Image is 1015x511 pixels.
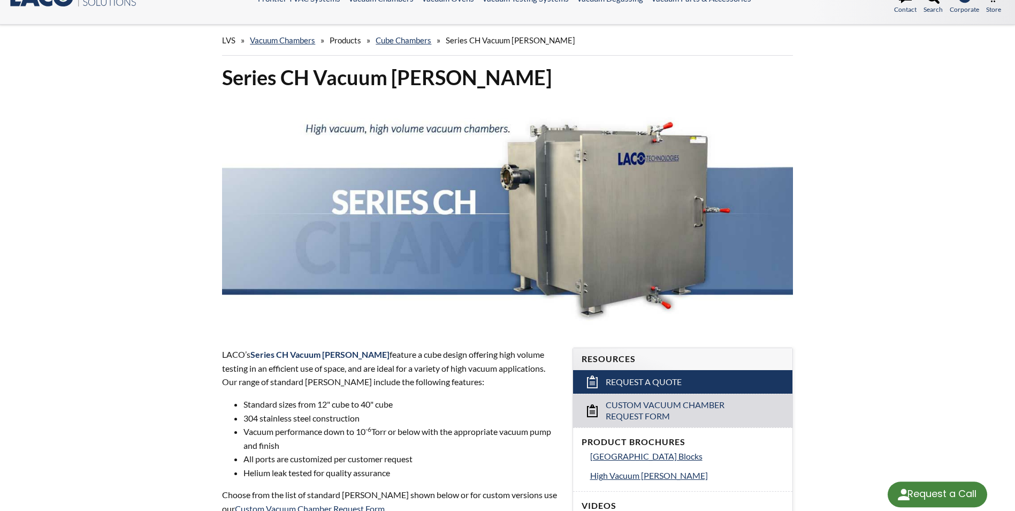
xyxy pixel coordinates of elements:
div: » » » » [222,25,792,56]
span: LVS [222,35,235,45]
span: Series CH Vacuum [PERSON_NAME] [446,35,575,45]
a: High Vacuum [PERSON_NAME] [590,469,784,483]
img: round button [895,486,912,503]
li: Standard sizes from 12" cube to 40" cube [243,397,559,411]
div: Request a Call [888,482,987,507]
a: Cube Chambers [376,35,431,45]
a: Request a Quote [573,370,792,394]
a: [GEOGRAPHIC_DATA] Blocks [590,449,784,463]
h1: Series CH Vacuum [PERSON_NAME] [222,64,792,91]
span: Products [330,35,361,45]
li: All ports are customized per customer request [243,452,559,466]
span: [GEOGRAPHIC_DATA] Blocks [590,451,703,461]
h4: Product Brochures [582,437,784,448]
span: Request a Quote [606,377,682,388]
img: Series CH Chambers header [222,99,792,328]
li: Helium leak tested for quality assurance [243,466,559,480]
strong: Series CH Vacuum [PERSON_NAME] [250,349,390,359]
p: LACO’s feature a cube design offering high volume testing in an efficient use of space, and are i... [222,348,559,389]
sup: -6 [365,425,371,433]
span: Corporate [950,4,979,14]
a: Vacuum Chambers [250,35,315,45]
a: Custom Vacuum Chamber Request Form [573,394,792,427]
li: 304 stainless steel construction [243,411,559,425]
span: Custom Vacuum Chamber Request Form [606,400,761,422]
h4: Resources [582,354,784,365]
span: High Vacuum [PERSON_NAME] [590,470,708,480]
div: Request a Call [907,482,976,506]
li: Vacuum performance down to 10 Torr or below with the appropriate vacuum pump and finish [243,425,559,452]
